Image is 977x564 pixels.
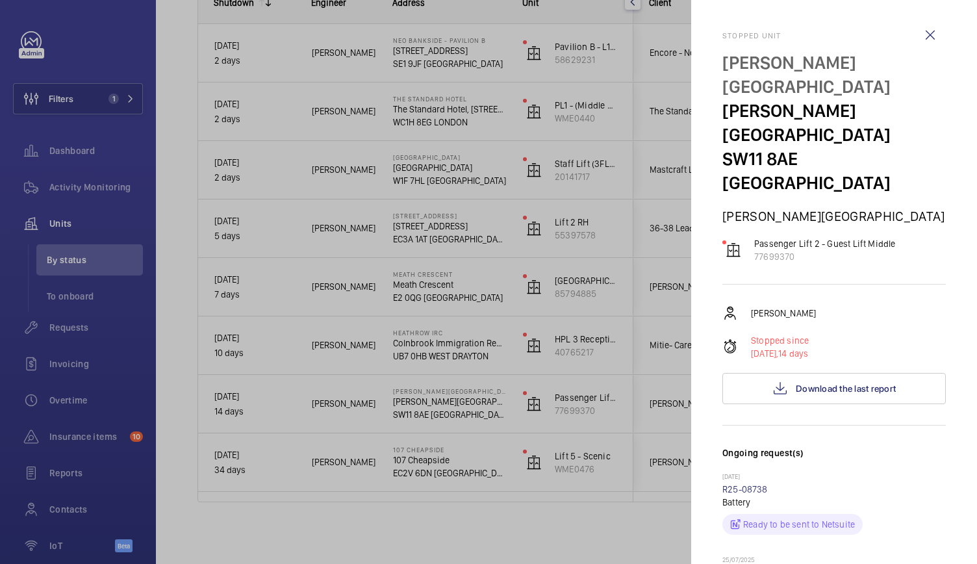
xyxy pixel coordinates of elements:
p: SW11 8AE [GEOGRAPHIC_DATA] [722,147,946,195]
p: [DATE] [722,472,946,483]
p: [PERSON_NAME][GEOGRAPHIC_DATA] [722,51,946,99]
span: Download the last report [796,383,896,394]
p: 14 days [751,347,809,360]
img: elevator.svg [726,242,741,258]
p: Battery [722,496,946,509]
p: [PERSON_NAME][GEOGRAPHIC_DATA] [722,99,946,147]
p: 77699370 [754,250,896,263]
p: [PERSON_NAME] [751,307,816,320]
span: [DATE], [751,348,778,359]
p: Ready to be sent to Netsuite [743,518,855,531]
h3: Ongoing request(s) [722,446,946,472]
p: Stopped since [751,334,809,347]
p: [PERSON_NAME][GEOGRAPHIC_DATA] [722,208,946,224]
p: Passenger Lift 2 - Guest Lift Middle [754,237,896,250]
a: R25-08738 [722,484,768,494]
h2: Stopped unit [722,31,946,40]
button: Download the last report [722,373,946,404]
